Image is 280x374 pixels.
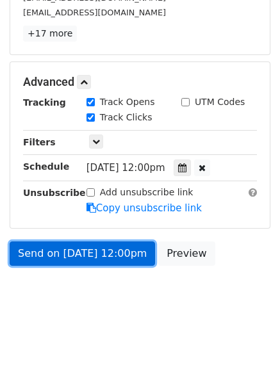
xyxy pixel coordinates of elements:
strong: Schedule [23,161,69,172]
iframe: Chat Widget [216,313,280,374]
label: UTM Codes [195,95,245,109]
strong: Filters [23,137,56,147]
small: [EMAIL_ADDRESS][DOMAIN_NAME] [23,8,166,17]
h5: Advanced [23,75,257,89]
label: Track Clicks [100,111,152,124]
strong: Unsubscribe [23,188,86,198]
strong: Tracking [23,97,66,108]
span: [DATE] 12:00pm [86,162,165,174]
a: Copy unsubscribe link [86,202,202,214]
a: +17 more [23,26,77,42]
a: Preview [158,241,215,266]
label: Add unsubscribe link [100,186,194,199]
a: Send on [DATE] 12:00pm [10,241,155,266]
label: Track Opens [100,95,155,109]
